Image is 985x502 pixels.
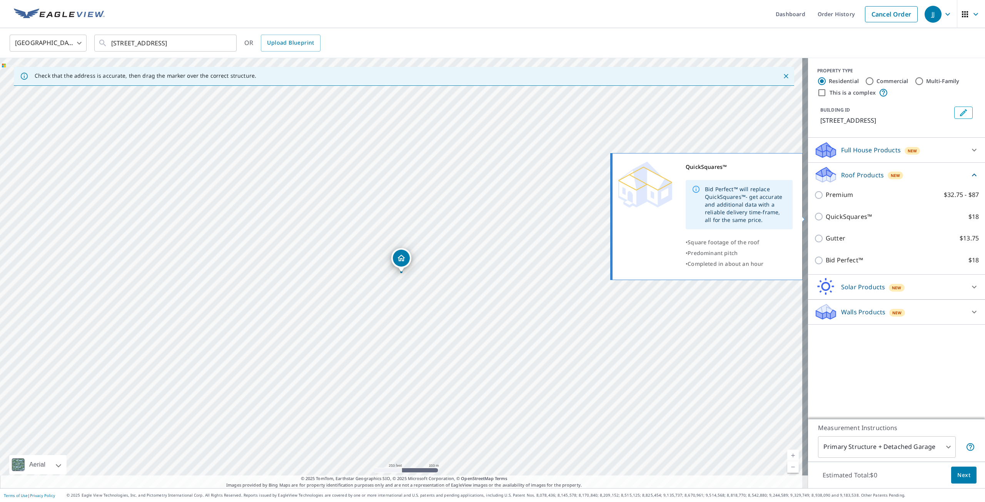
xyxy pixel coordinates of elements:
[892,285,902,291] span: New
[865,6,918,22] a: Cancel Order
[618,162,672,208] img: Premium
[10,32,87,54] div: [GEOGRAPHIC_DATA]
[817,67,976,74] div: PROPERTY TYPE
[960,233,979,243] p: $13.75
[27,455,48,474] div: Aerial
[391,248,411,272] div: Dropped pin, building 1, Residential property, 291 115th Ave Treasure Island, FL 33706
[9,455,67,474] div: Aerial
[968,255,979,265] p: $18
[461,475,493,481] a: OpenStreetMap
[826,190,853,200] p: Premium
[814,278,979,296] div: Solar ProductsNew
[841,307,885,317] p: Walls Products
[841,170,884,180] p: Roof Products
[841,145,901,155] p: Full House Products
[705,182,786,227] div: Bid Perfect™ will replace QuickSquares™- get accurate and additional data with a reliable deliver...
[814,141,979,159] div: Full House ProductsNew
[816,467,883,484] p: Estimated Total: $0
[826,233,845,243] p: Gutter
[951,467,977,484] button: Next
[301,475,508,482] span: © 2025 TomTom, Earthstar Geographics SIO, © 2025 Microsoft Corporation, ©
[688,249,738,257] span: Predominant pitch
[908,148,917,154] span: New
[957,470,970,480] span: Next
[814,303,979,321] div: Walls ProductsNew
[4,493,28,498] a: Terms of Use
[4,493,55,498] p: |
[925,6,942,23] div: JJ
[495,475,508,481] a: Terms
[261,35,320,52] a: Upload Blueprint
[688,238,759,246] span: Square footage of the roof
[787,461,799,473] a: Current Level 17, Zoom Out
[944,190,979,200] p: $32.75 - $87
[814,166,979,184] div: Roof ProductsNew
[826,255,863,265] p: Bid Perfect™
[35,72,256,79] p: Check that the address is accurate, then drag the marker over the correct structure.
[820,116,951,125] p: [STREET_ADDRESS]
[820,107,850,113] p: BUILDING ID
[688,260,763,267] span: Completed in about an hour
[830,89,876,97] label: This is a complex
[111,32,221,54] input: Search by address or latitude-longitude
[826,212,872,222] p: QuickSquares™
[30,493,55,498] a: Privacy Policy
[968,212,979,222] p: $18
[818,436,956,458] div: Primary Structure + Detached Garage
[818,423,975,432] p: Measurement Instructions
[841,282,885,292] p: Solar Products
[14,8,105,20] img: EV Logo
[954,107,973,119] button: Edit building 1
[267,38,314,48] span: Upload Blueprint
[686,259,793,269] div: •
[67,492,981,498] p: © 2025 Eagle View Technologies, Inc. and Pictometry International Corp. All Rights Reserved. Repo...
[686,162,793,172] div: QuickSquares™
[966,442,975,452] span: Your report will include the primary structure and a detached garage if one exists.
[686,248,793,259] div: •
[876,77,908,85] label: Commercial
[781,71,791,81] button: Close
[926,77,960,85] label: Multi-Family
[829,77,859,85] label: Residential
[244,35,321,52] div: OR
[892,310,902,316] span: New
[686,237,793,248] div: •
[787,450,799,461] a: Current Level 17, Zoom In
[891,172,900,178] span: New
